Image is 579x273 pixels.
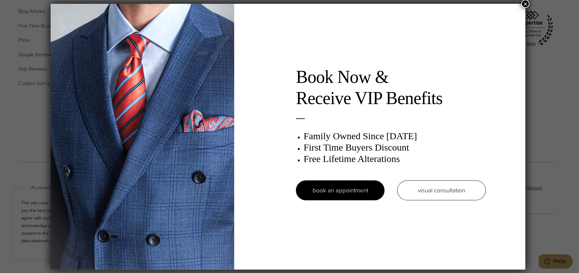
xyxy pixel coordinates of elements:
h3: Free Lifetime Alterations [303,153,486,164]
a: visual consultation [397,180,486,200]
h2: Book Now & Receive VIP Benefits [296,66,486,109]
h3: First Time Buyers Discount [303,142,486,153]
h3: Family Owned Since [DATE] [303,130,486,142]
span: Help [14,4,27,10]
a: book an appointment [296,180,384,200]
